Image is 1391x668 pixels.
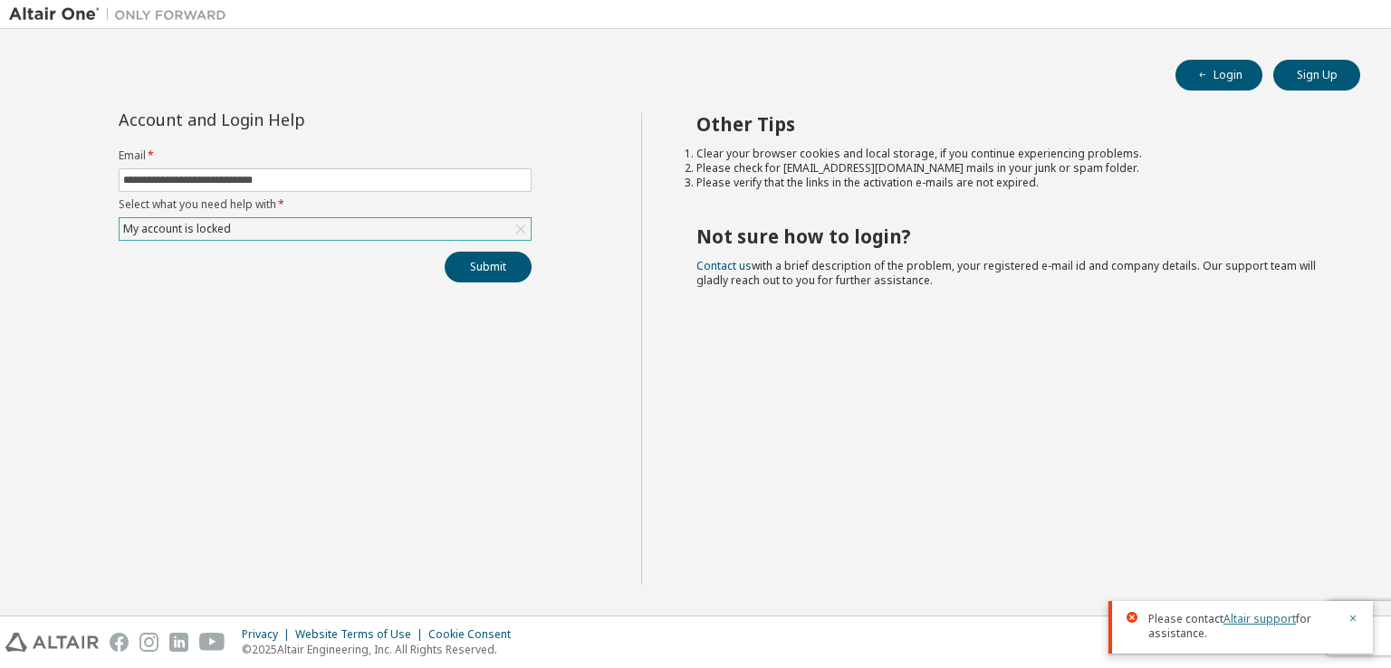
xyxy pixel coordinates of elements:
img: instagram.svg [139,633,158,652]
span: with a brief description of the problem, your registered e-mail id and company details. Our suppo... [696,258,1316,288]
div: My account is locked [120,219,234,239]
button: Login [1175,60,1262,91]
button: Submit [445,252,532,282]
p: © 2025 Altair Engineering, Inc. All Rights Reserved. [242,642,522,657]
a: Contact us [696,258,752,273]
div: Account and Login Help [119,112,449,127]
div: Privacy [242,627,295,642]
div: Cookie Consent [428,627,522,642]
li: Please verify that the links in the activation e-mails are not expired. [696,176,1329,190]
label: Select what you need help with [119,197,532,212]
li: Please check for [EMAIL_ADDRESS][DOMAIN_NAME] mails in your junk or spam folder. [696,161,1329,176]
li: Clear your browser cookies and local storage, if you continue experiencing problems. [696,147,1329,161]
img: altair_logo.svg [5,633,99,652]
img: linkedin.svg [169,633,188,652]
img: Altair One [9,5,235,24]
span: Please contact for assistance. [1148,612,1337,641]
h2: Other Tips [696,112,1329,136]
div: My account is locked [120,218,531,240]
a: Altair support [1223,611,1296,626]
h2: Not sure how to login? [696,224,1329,248]
div: Website Terms of Use [295,627,428,642]
img: facebook.svg [110,633,129,652]
img: youtube.svg [199,633,225,652]
button: Sign Up [1273,60,1360,91]
label: Email [119,148,532,163]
